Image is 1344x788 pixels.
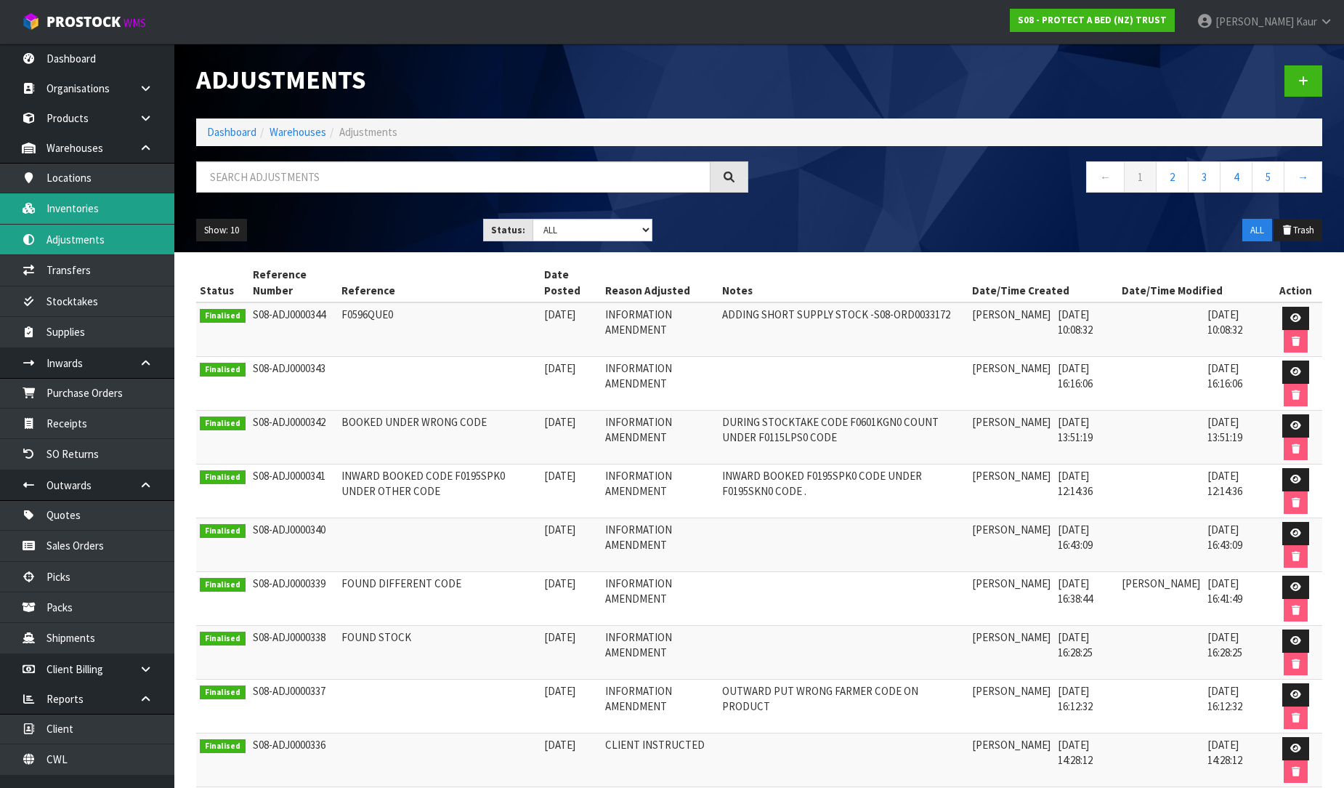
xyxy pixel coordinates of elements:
td: INFORMATION AMENDMENT [602,302,718,357]
th: Date/Time Modified [1118,263,1268,302]
td: DURING STOCKTAKE CODE F0601KGN0 COUNT UNDER F0115LPS0 CODE [718,411,968,465]
a: 1 [1124,161,1157,193]
td: [DATE] [541,411,602,465]
td: [DATE] 16:43:09 [1204,518,1268,572]
nav: Page navigation [770,161,1322,197]
td: FOUND STOCK [338,626,540,680]
td: FOUND DIFFERENT CODE [338,572,540,626]
span: [PERSON_NAME] [1215,15,1294,28]
span: Finalised [200,470,246,485]
td: [PERSON_NAME] [968,572,1054,626]
a: 5 [1252,161,1284,193]
td: [DATE] 12:14:36 [1054,465,1119,518]
td: INFORMATION AMENDMENT [602,357,718,411]
td: [DATE] [541,733,602,787]
td: [PERSON_NAME] [968,518,1054,572]
span: ProStock [46,12,121,31]
td: [DATE] 16:43:09 [1054,518,1119,572]
th: Date Posted [541,263,602,302]
span: Kaur [1296,15,1317,28]
td: [DATE] 13:51:19 [1054,411,1119,465]
th: Notes [718,263,968,302]
td: [DATE] [541,680,602,733]
td: INFORMATION AMENDMENT [602,411,718,465]
td: F0596QUE0 [338,302,540,357]
span: Finalised [200,524,246,539]
td: [PERSON_NAME] [1118,572,1204,626]
td: [DATE] [541,302,602,357]
td: [DATE] 16:12:32 [1054,680,1119,733]
span: Finalised [200,632,246,646]
td: INFORMATION AMENDMENT [602,680,718,733]
button: Show: 10 [196,219,247,242]
td: INFORMATION AMENDMENT [602,572,718,626]
td: BOOKED UNDER WRONG CODE [338,411,540,465]
td: INFORMATION AMENDMENT [602,626,718,680]
td: ADDING SHORT SUPPLY STOCK -S08-ORD0033172 [718,302,968,357]
td: S08-ADJ0000343 [249,357,339,411]
td: [DATE] 16:12:32 [1204,680,1268,733]
td: [DATE] 16:41:49 [1204,572,1268,626]
button: Trash [1274,219,1322,242]
td: [DATE] 13:51:19 [1204,411,1268,465]
td: [PERSON_NAME] [968,680,1054,733]
td: [PERSON_NAME] [968,411,1054,465]
td: S08-ADJ0000337 [249,680,339,733]
td: [PERSON_NAME] [968,302,1054,357]
span: Finalised [200,739,246,754]
td: INFORMATION AMENDMENT [602,518,718,572]
td: S08-ADJ0000338 [249,626,339,680]
td: [PERSON_NAME] [968,357,1054,411]
td: INWARD BOOKED CODE F0195SPK0 UNDER OTHER CODE [338,465,540,518]
td: CLIENT INSTRUCTED [602,733,718,787]
td: [DATE] 14:28:12 [1204,733,1268,787]
td: [DATE] 14:28:12 [1054,733,1119,787]
th: Reference Number [249,263,339,302]
td: [DATE] 16:16:06 [1054,357,1119,411]
td: [DATE] 16:38:44 [1054,572,1119,626]
span: Finalised [200,417,246,431]
span: Finalised [200,309,246,323]
td: [DATE] 16:28:25 [1204,626,1268,680]
a: → [1284,161,1322,193]
small: WMS [124,16,146,30]
td: [DATE] [541,626,602,680]
img: cube-alt.png [22,12,40,31]
td: S08-ADJ0000341 [249,465,339,518]
td: [DATE] [541,465,602,518]
button: ALL [1242,219,1272,242]
th: Action [1268,263,1322,302]
td: [PERSON_NAME] [968,733,1054,787]
span: Finalised [200,578,246,592]
span: Finalised [200,686,246,700]
td: [DATE] 10:08:32 [1204,302,1268,357]
input: Search adjustments [196,161,711,193]
td: [DATE] 16:28:25 [1054,626,1119,680]
td: [DATE] 10:08:32 [1054,302,1119,357]
a: Dashboard [207,125,256,139]
td: OUTWARD PUT WRONG FARMER CODE ON PRODUCT [718,680,968,733]
strong: Status: [491,224,525,236]
span: Adjustments [339,125,397,139]
td: [DATE] 12:14:36 [1204,465,1268,518]
td: INWARD BOOKED F0195SPK0 CODE UNDER F0195SKN0 CODE . [718,465,968,518]
span: Finalised [200,363,246,377]
td: S08-ADJ0000344 [249,302,339,357]
td: S08-ADJ0000340 [249,518,339,572]
td: S08-ADJ0000336 [249,733,339,787]
td: INFORMATION AMENDMENT [602,465,718,518]
td: S08-ADJ0000342 [249,411,339,465]
th: Date/Time Created [968,263,1119,302]
th: Reason Adjusted [602,263,718,302]
th: Status [196,263,249,302]
a: 4 [1220,161,1252,193]
td: [DATE] [541,572,602,626]
td: [PERSON_NAME] [968,626,1054,680]
th: Reference [338,263,540,302]
a: S08 - PROTECT A BED (NZ) TRUST [1010,9,1175,32]
td: [DATE] [541,357,602,411]
a: ← [1086,161,1125,193]
a: 3 [1188,161,1220,193]
td: [DATE] 16:16:06 [1204,357,1268,411]
td: [PERSON_NAME] [968,465,1054,518]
